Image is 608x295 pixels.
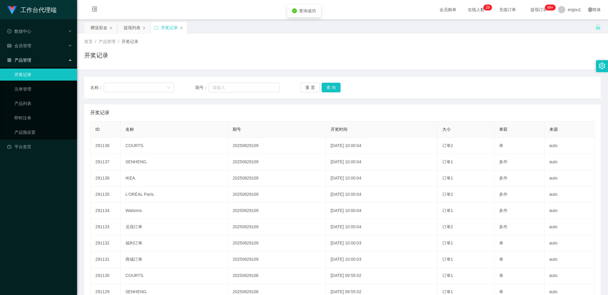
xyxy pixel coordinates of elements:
i: 图标: unlock [595,24,601,30]
span: 单 [499,241,503,245]
td: 20250829109 [228,186,326,203]
span: ID [95,127,100,132]
img: logo.9652507e.png [7,6,17,14]
td: 291131 [91,251,121,268]
span: 订单1 [442,257,453,262]
td: 20250829109 [228,170,326,186]
span: 订单1 [442,159,453,164]
td: 291137 [91,154,121,170]
td: 291132 [91,235,121,251]
span: 单 [499,257,503,262]
td: 20250829109 [228,235,326,251]
span: 期号 [233,127,241,132]
a: 即时注单 [14,112,72,124]
td: 20250829108 [228,268,326,284]
td: 291133 [91,219,121,235]
td: 291130 [91,268,121,284]
i: 图标: close [180,26,183,30]
span: 多件 [499,192,508,197]
td: auto [545,154,595,170]
a: 产品列表 [14,97,72,109]
td: [DATE] 10:00:04 [326,154,437,170]
i: 图标: menu-fold [84,0,105,20]
div: 开奖记录 [161,22,178,33]
td: [DATE] 09:55:02 [326,268,437,284]
span: 开奖记录 [90,109,110,116]
sup: 29 [483,5,492,11]
span: 多件 [499,208,508,213]
span: 名称 [125,127,134,132]
td: 20250829109 [228,251,326,268]
a: 工作台代理端 [7,7,57,12]
td: 20250829109 [228,203,326,219]
td: auto [545,219,595,235]
span: 数据中心 [7,29,31,34]
td: [DATE] 10:00:03 [326,251,437,268]
td: SENHENG. [121,154,228,170]
button: 查 询 [322,83,341,92]
span: 产品管理 [99,39,116,44]
td: L'ORÉAL Paris. [121,186,228,203]
span: 名称： [90,85,104,91]
td: [DATE] 10:00:04 [326,186,437,203]
span: 查询成功 [299,8,316,13]
i: 图标: global [588,8,592,12]
span: 多件 [499,176,508,180]
i: 图标: appstore-o [7,58,11,62]
a: 产品预设置 [14,126,72,138]
span: / [95,39,96,44]
span: 多件 [499,159,508,164]
td: 291138 [91,138,121,154]
h1: 开奖记录 [84,51,108,60]
span: 会员管理 [7,43,31,48]
div: 提现列表 [124,22,140,33]
td: 291134 [91,203,121,219]
span: 提现订单 [527,8,550,12]
i: 图标: sync [154,26,159,30]
td: IKEA. [121,170,228,186]
span: 在线人数 [465,8,488,12]
td: auto [545,186,595,203]
i: 图标: close [109,26,113,30]
td: auto [545,235,595,251]
td: 兑现订单 [121,219,228,235]
i: 图标: setting [599,63,605,69]
span: 多件 [499,224,508,229]
span: 期号： [195,85,209,91]
td: 291136 [91,170,121,186]
span: 产品管理 [7,58,31,63]
td: auto [545,170,595,186]
button: 重 置 [301,83,320,92]
span: 开奖记录 [122,39,138,44]
span: 单 [499,289,503,294]
i: 图标: check-circle-o [7,29,11,33]
span: 订单2 [442,192,453,197]
span: 订单1 [442,208,453,213]
td: 291135 [91,186,121,203]
td: auto [545,203,595,219]
span: 来源 [549,127,558,132]
i: icon: check-circle [292,8,297,13]
span: 订单1 [442,273,453,278]
input: 请输入 [209,83,279,92]
td: auto [545,268,595,284]
span: 订单1 [442,241,453,245]
td: auto [545,138,595,154]
span: / [118,39,119,44]
td: 福利订单 [121,235,228,251]
h1: 工作台代理端 [20,0,57,20]
td: 商城订单 [121,251,228,268]
td: [DATE] 10:00:04 [326,219,437,235]
sup: 1014 [545,5,556,11]
span: 大小 [442,127,451,132]
a: 开奖记录 [14,69,72,81]
i: 图标: table [7,44,11,48]
td: [DATE] 10:00:04 [326,203,437,219]
i: 图标: close [142,26,146,30]
a: 注单管理 [14,83,72,95]
td: [DATE] 10:00:04 [326,138,437,154]
span: 充值订单 [496,8,519,12]
span: 首页 [84,39,93,44]
td: auto [545,251,595,268]
div: 赠送彩金 [91,22,107,33]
